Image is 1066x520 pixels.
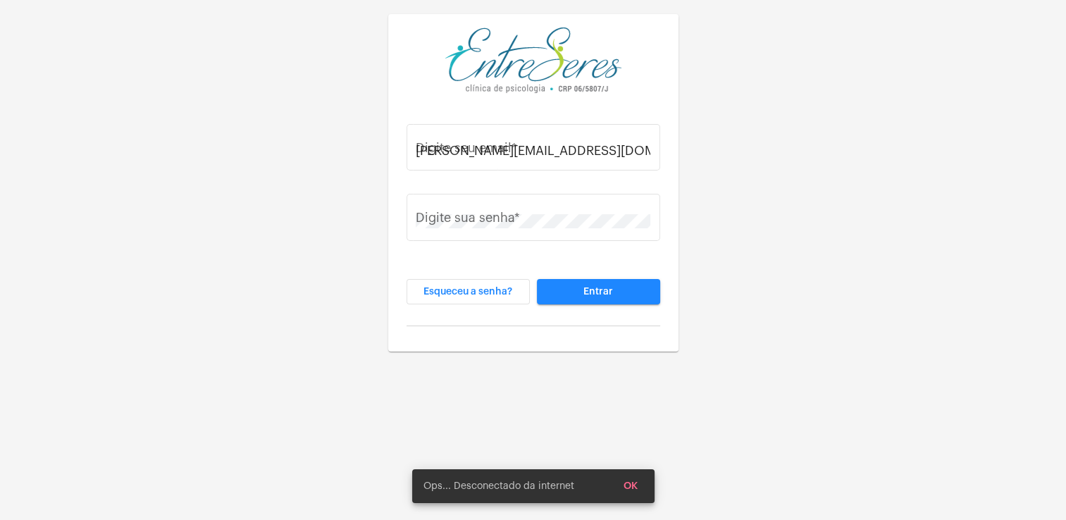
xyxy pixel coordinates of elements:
span: Ops... Desconectado da internet [423,479,574,493]
span: Esqueceu a senha? [423,287,512,297]
img: aa27006a-a7e4-c883-abf8-315c10fe6841.png [445,25,621,95]
button: OK [612,473,649,499]
span: OK [624,481,638,491]
button: Entrar [537,279,660,304]
input: Digite seu email [416,144,650,158]
button: Esqueceu a senha? [407,279,530,304]
span: Entrar [583,287,613,297]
